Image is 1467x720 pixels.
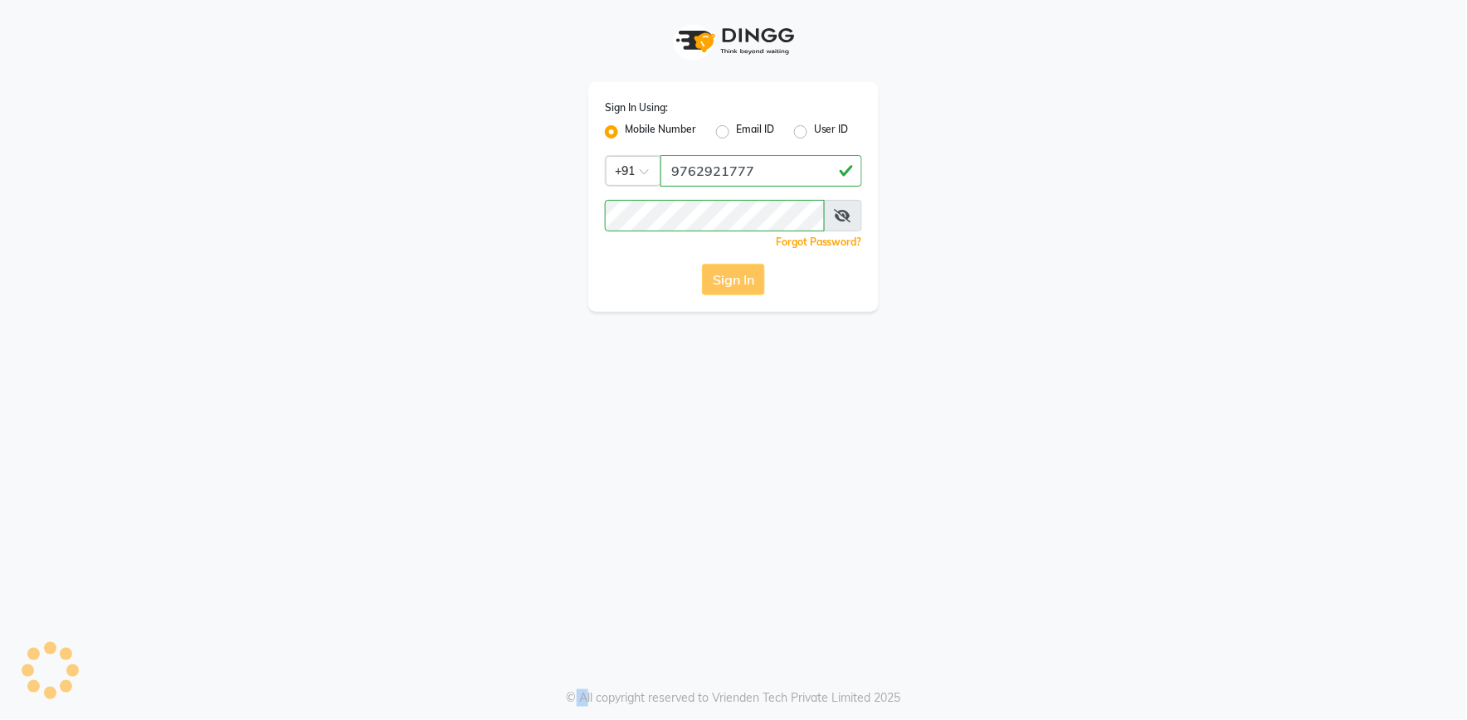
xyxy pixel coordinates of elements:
[625,122,696,142] label: Mobile Number
[667,17,800,66] img: logo1.svg
[605,200,825,231] input: Username
[814,122,849,142] label: User ID
[776,236,862,248] a: Forgot Password?
[660,155,862,187] input: Username
[605,100,668,115] label: Sign In Using:
[736,122,774,142] label: Email ID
